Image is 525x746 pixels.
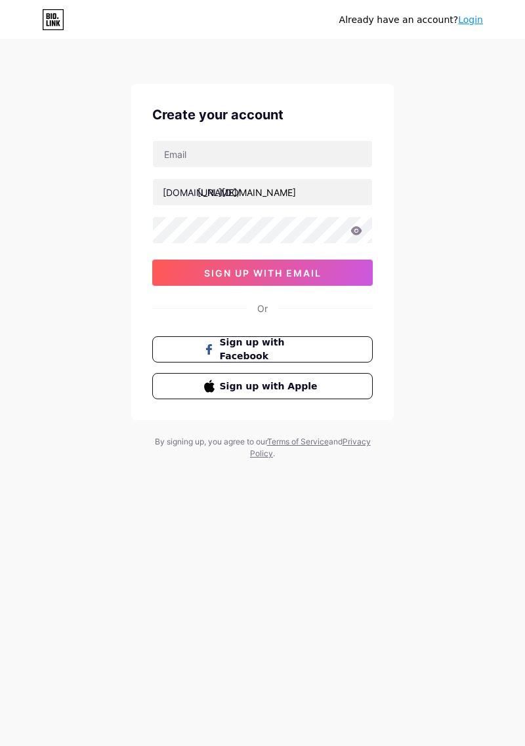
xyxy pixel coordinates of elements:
[153,141,372,167] input: Email
[267,437,329,446] a: Terms of Service
[257,302,268,315] div: Or
[153,179,372,205] input: username
[220,380,322,393] span: Sign up with Apple
[151,436,374,460] div: By signing up, you agree to our and .
[458,14,483,25] a: Login
[220,336,322,363] span: Sign up with Facebook
[163,186,240,199] div: [DOMAIN_NAME]/
[204,267,322,279] span: sign up with email
[339,13,483,27] div: Already have an account?
[152,336,373,363] button: Sign up with Facebook
[152,260,373,286] button: sign up with email
[152,105,373,125] div: Create your account
[152,373,373,399] button: Sign up with Apple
